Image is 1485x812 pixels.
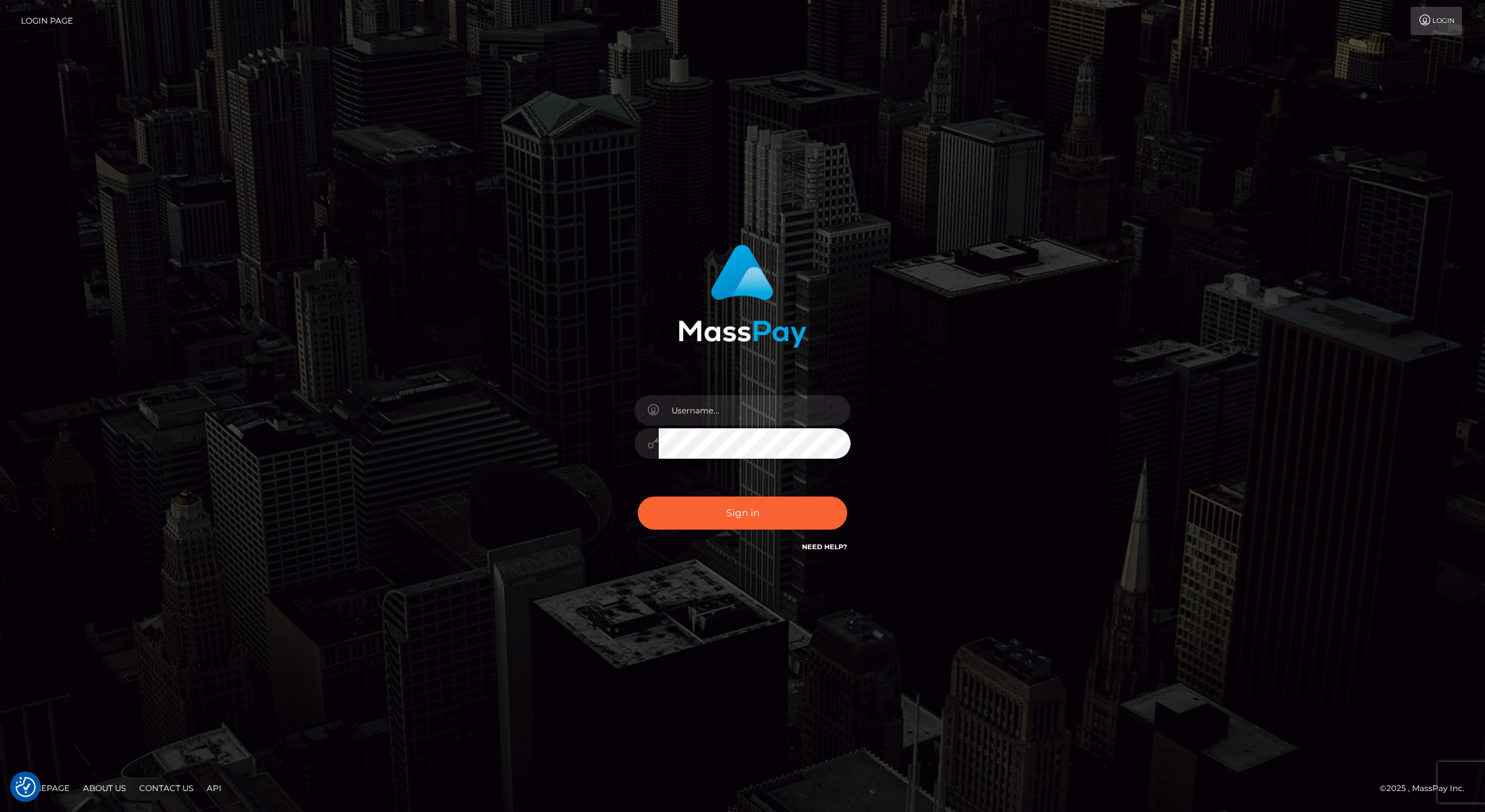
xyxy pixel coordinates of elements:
[16,777,36,797] button: Consent Preferences
[16,777,36,797] img: Revisit consent button
[659,395,851,426] input: Username...
[21,7,73,35] a: Login Page
[638,497,847,530] button: Sign in
[201,778,227,798] a: API
[802,542,847,551] a: Need Help?
[1411,7,1462,35] a: Login
[1380,781,1475,796] div: © 2025 , MassPay Inc.
[78,778,131,798] a: About Us
[678,245,807,348] img: MassPay Login
[134,778,199,798] a: Contact Us
[15,778,75,798] a: Homepage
